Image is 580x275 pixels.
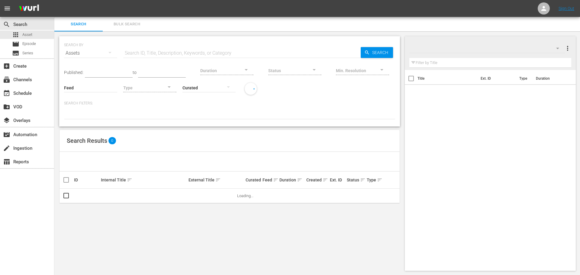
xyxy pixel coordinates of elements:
[3,103,10,110] span: VOD
[127,177,132,183] span: sort
[377,177,382,183] span: sort
[361,47,393,58] button: Search
[64,101,395,106] p: Search Filters:
[3,158,10,165] span: Reports
[133,70,137,75] span: to
[74,177,99,182] div: ID
[4,5,11,12] span: menu
[58,21,99,28] span: Search
[370,47,393,58] span: Search
[64,70,83,75] span: Published:
[323,177,328,183] span: sort
[273,177,279,183] span: sort
[108,137,116,144] span: 0
[3,117,10,124] span: Overlays
[22,32,32,38] span: Asset
[297,177,302,183] span: sort
[3,145,10,152] span: Ingestion
[246,177,261,182] div: Curated
[532,70,569,87] th: Duration
[22,50,33,56] span: Series
[12,50,19,57] span: Series
[3,21,10,28] span: Search
[101,176,187,184] div: Internal Title
[215,177,221,183] span: sort
[559,6,574,11] a: Sign Out
[106,21,147,28] span: Bulk Search
[22,41,36,47] span: Episode
[347,176,365,184] div: Status
[3,76,10,83] span: Channels
[330,177,345,182] div: Ext. ID
[14,2,43,16] img: ans4CAIJ8jUAAAAAAAAAAAAAAAAAAAAAAAAgQb4GAAAAAAAAAAAAAAAAAAAAAAAAJMjXAAAAAAAAAAAAAAAAAAAAAAAAgAT5G...
[12,40,19,48] span: Episode
[3,62,10,70] span: Create
[188,176,244,184] div: External Title
[263,176,278,184] div: Feed
[237,193,253,198] span: Loading...
[3,90,10,97] span: Schedule
[3,131,10,138] span: Automation
[360,177,366,183] span: sort
[64,45,117,62] div: Assets
[306,176,328,184] div: Created
[67,137,107,144] span: Search Results
[477,70,516,87] th: Ext. ID
[367,176,379,184] div: Type
[564,45,571,52] span: more_vert
[564,41,571,56] button: more_vert
[12,31,19,38] span: Asset
[516,70,532,87] th: Type
[279,176,304,184] div: Duration
[417,70,477,87] th: Title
